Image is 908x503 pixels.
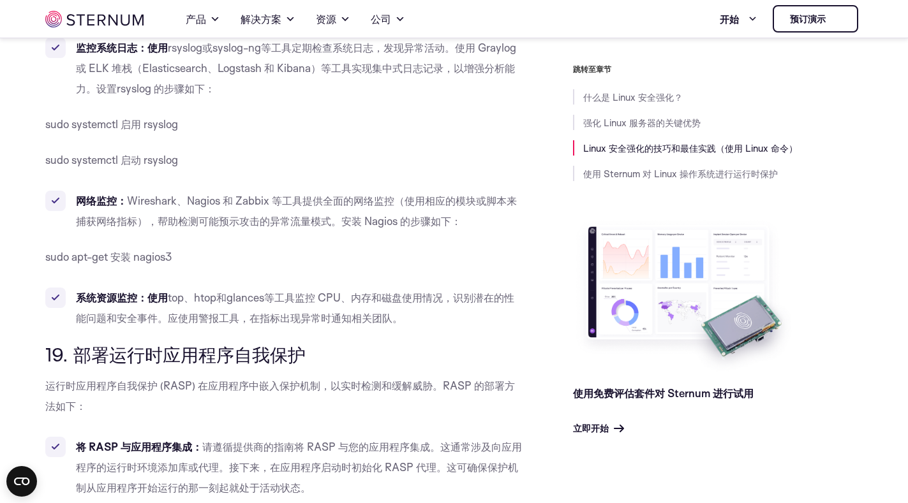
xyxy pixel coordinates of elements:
[45,250,172,263] font: sudo apt-get 安装 nagios3
[583,91,683,103] a: 什么是 Linux 安全强化？
[720,6,757,32] a: 开始
[241,12,281,26] font: 解决方案
[168,291,184,304] font: top
[202,41,212,54] font: 或
[76,291,168,304] font: 系统资源监控：使用
[168,41,202,54] font: rsyslog
[186,12,206,26] font: 产品
[583,142,798,154] a: Linux 安全强化的技巧和最佳实践（使用 Linux 命令）
[76,41,168,54] font: 监控系统日志：使用
[831,14,841,24] img: 胸骨
[76,194,517,228] font: Wireshark、Nagios 和 Zabbix 等工具提供全面的网络监控（使用相应的模块或脚本来捕获网络指标），帮助检测可能预示攻击的异常流量模式。安装 Nagios 的步骤如下：
[45,379,515,412] font: 运行时应用程序自我保护 (RASP) 在应用程序中嵌入保护机制，以实时检测和缓解威胁。RASP 的部署方法如下：
[194,291,216,304] font: htop
[45,342,306,366] font: 19. 部署运行时应用程序自我保护
[76,194,127,207] font: 网络监控：
[583,168,778,180] a: 使用 Sternum 对 Linux 操作系统进行运行时保护
[76,291,514,324] font: 监控 CPU、内存和磁盘使用情况，识别潜在的性能问题和安全事件。应使用警报工具，在指标出现异常时通知相关团队。
[76,41,516,95] font: 。使用 Graylog 或 ELK 堆栈（Elasticsearch、Logstash 和 Kibana）等工具实现集中式日志记录，以增强分析能力。设置
[117,82,205,95] font: rsyslog 的步骤如下
[573,386,754,400] a: 使用免费评估套件对 Sternum 进行试用
[316,12,336,26] font: 资源
[6,466,37,497] button: 打开 CMP 小部件
[583,117,701,129] a: 强化 Linux 服务器的关键优势
[227,291,264,304] font: glances
[371,12,391,26] font: 公司
[216,291,227,304] font: 和
[76,440,202,453] font: 将 RASP 与应用程序集成：
[573,217,796,375] img: 使用免费评估套件对 Sternum 进行试用
[573,421,624,436] a: 立即开始
[573,422,609,434] font: 立即开始
[790,13,826,25] font: 预订演示
[212,41,261,54] font: syslog-ng
[573,64,611,74] font: 跳转至章节
[45,117,178,131] font: sudo systemctl 启用 rsyslog
[76,440,522,494] font: 请遵循提供商的指南将 RASP 与您的应用程序集成。这通常涉及向应用程序的运行时环境添加库或代理。接下来，在应用程序启动时初始化 RASP 代理。这可确保保护机制从应用程序开始运行的那一刻起就处...
[205,82,215,95] font: ：
[773,5,858,33] a: 预订演示
[720,13,739,26] font: 开始
[45,11,144,27] img: 胸骨
[261,41,445,54] font: 等工具定期检查系统日志，发现异常活动
[45,153,178,166] font: sudo systemctl 启动 rsyslog
[184,291,194,304] font: 、
[264,291,295,304] font: 等工具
